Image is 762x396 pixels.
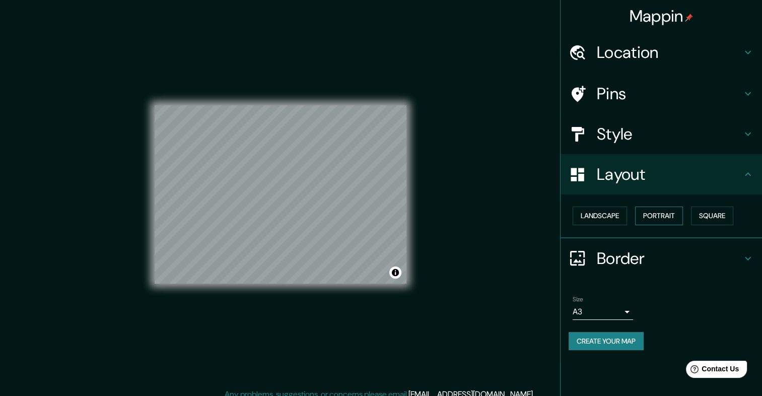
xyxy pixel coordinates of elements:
[635,207,683,225] button: Portrait
[597,248,742,269] h4: Border
[573,295,583,303] label: Size
[597,164,742,184] h4: Layout
[561,74,762,114] div: Pins
[561,114,762,154] div: Style
[685,14,693,22] img: pin-icon.png
[691,207,733,225] button: Square
[597,84,742,104] h4: Pins
[561,32,762,73] div: Location
[389,267,401,279] button: Toggle attribution
[672,357,751,385] iframe: Help widget launcher
[155,105,406,284] canvas: Map
[569,332,644,351] button: Create your map
[630,6,694,26] h4: Mappin
[561,154,762,194] div: Layout
[597,42,742,62] h4: Location
[597,124,742,144] h4: Style
[573,304,633,320] div: A3
[573,207,627,225] button: Landscape
[561,238,762,279] div: Border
